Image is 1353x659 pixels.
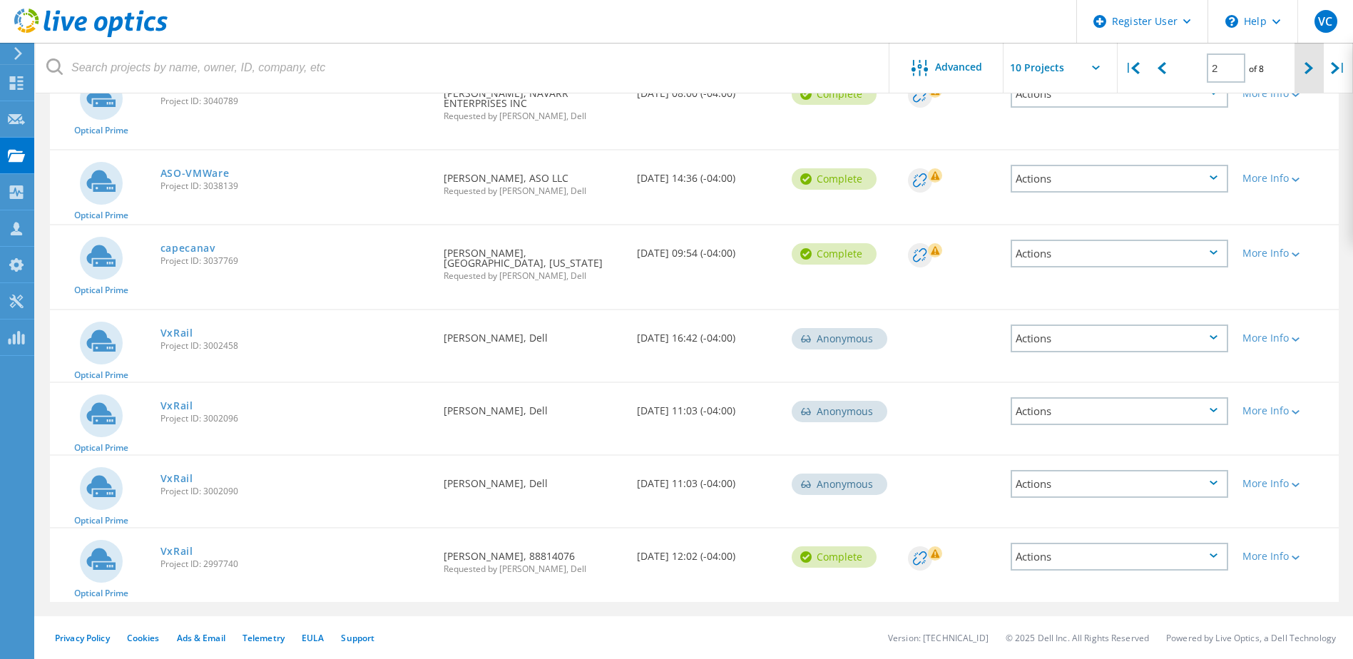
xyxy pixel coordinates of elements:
[74,126,128,135] span: Optical Prime
[242,632,285,644] a: Telemetry
[1011,165,1228,193] div: Actions
[74,589,128,598] span: Optical Prime
[74,286,128,295] span: Optical Prime
[630,225,785,272] div: [DATE] 09:54 (-04:00)
[1011,543,1228,571] div: Actions
[436,310,630,357] div: [PERSON_NAME], Dell
[74,516,128,525] span: Optical Prime
[160,342,430,350] span: Project ID: 3002458
[1011,325,1228,352] div: Actions
[630,150,785,198] div: [DATE] 14:36 (-04:00)
[792,401,887,422] div: Anonymous
[160,243,215,253] a: capecanav
[160,168,230,178] a: ASO-VMWare
[630,528,785,576] div: [DATE] 12:02 (-04:00)
[1318,16,1332,27] span: VC
[1324,43,1353,93] div: |
[160,560,430,568] span: Project ID: 2997740
[630,310,785,357] div: [DATE] 16:42 (-04:00)
[1249,63,1264,75] span: of 8
[444,565,623,573] span: Requested by [PERSON_NAME], Dell
[160,487,430,496] span: Project ID: 3002090
[302,632,324,644] a: EULA
[1242,88,1332,98] div: More Info
[444,112,623,121] span: Requested by [PERSON_NAME], Dell
[160,97,430,106] span: Project ID: 3040789
[160,414,430,423] span: Project ID: 3002096
[792,168,877,190] div: Complete
[1225,15,1238,28] svg: \n
[1242,479,1332,489] div: More Info
[160,474,193,484] a: VxRail
[1006,632,1149,644] li: © 2025 Dell Inc. All Rights Reserved
[792,328,887,349] div: Anonymous
[1011,470,1228,498] div: Actions
[1242,406,1332,416] div: More Info
[1011,397,1228,425] div: Actions
[1011,240,1228,267] div: Actions
[444,272,623,280] span: Requested by [PERSON_NAME], Dell
[36,43,890,93] input: Search projects by name, owner, ID, company, etc
[74,371,128,379] span: Optical Prime
[436,383,630,430] div: [PERSON_NAME], Dell
[436,528,630,588] div: [PERSON_NAME], 88814076
[630,383,785,430] div: [DATE] 11:03 (-04:00)
[160,546,193,556] a: VxRail
[1242,248,1332,258] div: More Info
[436,456,630,503] div: [PERSON_NAME], Dell
[630,456,785,503] div: [DATE] 11:03 (-04:00)
[935,62,982,72] span: Advanced
[792,546,877,568] div: Complete
[1242,173,1332,183] div: More Info
[177,632,225,644] a: Ads & Email
[436,225,630,295] div: [PERSON_NAME], [GEOGRAPHIC_DATA], [US_STATE]
[888,632,989,644] li: Version: [TECHNICAL_ID]
[341,632,374,644] a: Support
[127,632,160,644] a: Cookies
[160,401,193,411] a: VxRail
[1242,551,1332,561] div: More Info
[1242,333,1332,343] div: More Info
[792,243,877,265] div: Complete
[160,257,430,265] span: Project ID: 3037769
[1118,43,1147,93] div: |
[160,182,430,190] span: Project ID: 3038139
[74,211,128,220] span: Optical Prime
[792,474,887,495] div: Anonymous
[436,150,630,210] div: [PERSON_NAME], ASO LLC
[55,632,110,644] a: Privacy Policy
[436,66,630,135] div: [PERSON_NAME], NAVARR ENTERPRISES INC
[160,328,193,338] a: VxRail
[14,30,168,40] a: Live Optics Dashboard
[74,444,128,452] span: Optical Prime
[444,187,623,195] span: Requested by [PERSON_NAME], Dell
[1166,632,1336,644] li: Powered by Live Optics, a Dell Technology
